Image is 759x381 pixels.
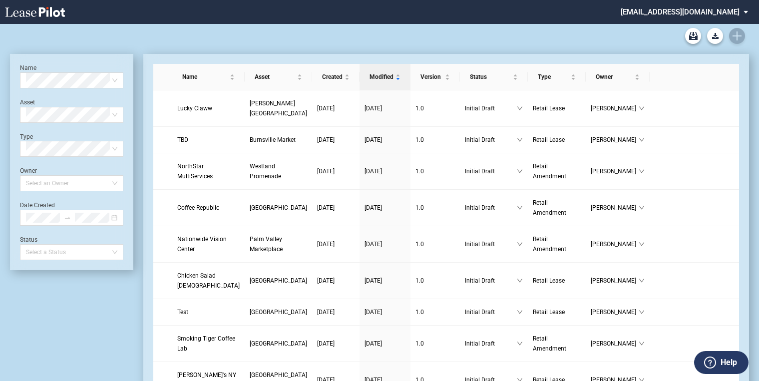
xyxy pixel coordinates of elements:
[250,203,307,213] a: [GEOGRAPHIC_DATA]
[250,276,307,286] a: [GEOGRAPHIC_DATA]
[533,276,581,286] a: Retail Lease
[370,72,393,82] span: Modified
[250,136,296,143] span: Burnsville Market
[365,239,405,249] a: [DATE]
[533,199,566,216] span: Retail Amendment
[317,204,335,211] span: [DATE]
[20,133,33,140] label: Type
[317,136,335,143] span: [DATE]
[255,72,295,82] span: Asset
[538,72,569,82] span: Type
[172,64,245,90] th: Name
[639,341,645,347] span: down
[533,105,565,112] span: Retail Lease
[365,340,382,347] span: [DATE]
[415,105,424,112] span: 1 . 0
[415,103,455,113] a: 1.0
[420,72,443,82] span: Version
[410,64,460,90] th: Version
[177,309,188,316] span: Test
[639,309,645,315] span: down
[20,202,55,209] label: Date Created
[639,168,645,174] span: down
[591,239,639,249] span: [PERSON_NAME]
[317,168,335,175] span: [DATE]
[322,72,343,82] span: Created
[415,309,424,316] span: 1 . 0
[639,137,645,143] span: down
[250,309,307,316] span: Braemar Village Center
[317,309,335,316] span: [DATE]
[415,241,424,248] span: 1 . 0
[250,234,307,254] a: Palm Valley Marketplace
[533,309,565,316] span: Retail Lease
[317,276,355,286] a: [DATE]
[591,276,639,286] span: [PERSON_NAME]
[177,103,240,113] a: Lucky Claww
[415,277,424,284] span: 1 . 0
[465,135,517,145] span: Initial Draft
[415,340,424,347] span: 1 . 0
[533,277,565,284] span: Retail Lease
[533,234,581,254] a: Retail Amendment
[517,241,523,247] span: down
[586,64,650,90] th: Owner
[465,339,517,349] span: Initial Draft
[177,335,235,352] span: Smoking Tiger Coffee Lab
[20,167,37,174] label: Owner
[20,99,35,106] label: Asset
[317,105,335,112] span: [DATE]
[365,276,405,286] a: [DATE]
[465,103,517,113] span: Initial Draft
[317,307,355,317] a: [DATE]
[533,307,581,317] a: Retail Lease
[591,135,639,145] span: [PERSON_NAME]
[250,161,307,181] a: Westland Promenade
[365,241,382,248] span: [DATE]
[517,309,523,315] span: down
[533,161,581,181] a: Retail Amendment
[177,334,240,354] a: Smoking Tiger Coffee Lab
[20,64,36,71] label: Name
[177,136,188,143] span: TBD
[533,103,581,113] a: Retail Lease
[365,135,405,145] a: [DATE]
[533,236,566,253] span: Retail Amendment
[365,168,382,175] span: [DATE]
[317,340,335,347] span: [DATE]
[639,105,645,111] span: down
[312,64,360,90] th: Created
[591,166,639,176] span: [PERSON_NAME]
[365,309,382,316] span: [DATE]
[182,72,228,82] span: Name
[415,339,455,349] a: 1.0
[360,64,410,90] th: Modified
[533,136,565,143] span: Retail Lease
[517,168,523,174] span: down
[317,166,355,176] a: [DATE]
[177,105,212,112] span: Lucky Claww
[365,103,405,113] a: [DATE]
[517,137,523,143] span: down
[250,277,307,284] span: King Farm Village Center
[250,339,307,349] a: [GEOGRAPHIC_DATA]
[317,241,335,248] span: [DATE]
[317,277,335,284] span: [DATE]
[415,166,455,176] a: 1.0
[721,356,737,369] label: Help
[250,204,307,211] span: King Farm Village Center
[591,203,639,213] span: [PERSON_NAME]
[517,341,523,347] span: down
[177,307,240,317] a: Test
[533,334,581,354] a: Retail Amendment
[415,135,455,145] a: 1.0
[250,340,307,347] span: Pavilion Plaza West
[365,307,405,317] a: [DATE]
[460,64,528,90] th: Status
[639,278,645,284] span: down
[415,136,424,143] span: 1 . 0
[596,72,633,82] span: Owner
[517,205,523,211] span: down
[365,203,405,213] a: [DATE]
[365,339,405,349] a: [DATE]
